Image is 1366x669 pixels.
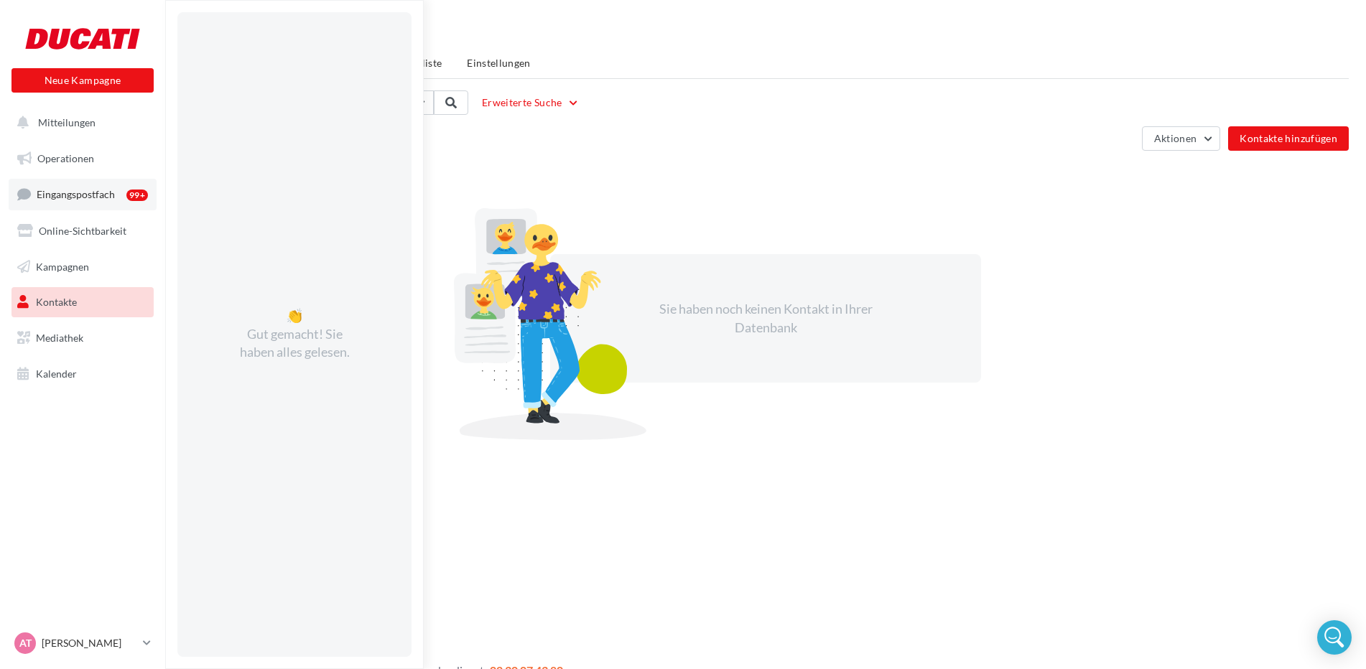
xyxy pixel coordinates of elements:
[39,225,126,237] span: Online-Sichtbarkeit
[9,179,157,210] a: Eingangspostfach99+
[182,23,1349,45] h1: Kontakte
[38,116,96,128] span: Mitteilungen
[1317,620,1352,655] div: Open Intercom Messenger
[1142,126,1221,151] button: Aktionen
[37,188,115,200] span: Eingangspostfach
[36,368,77,380] span: Kalender
[42,636,137,650] p: [PERSON_NAME]
[1228,126,1349,151] button: Kontakte hinzufügen
[36,260,89,272] span: Kampagnen
[126,190,148,201] div: 99+
[9,108,151,138] button: Mitteilungen
[476,94,585,111] button: Erweiterte Suche
[19,636,32,650] span: AT
[642,300,889,337] div: Sie haben noch keinen Kontakt in Ihrer Datenbank
[9,216,157,246] a: Online-Sichtbarkeit
[9,323,157,353] a: Mediathek
[36,332,83,344] span: Mediathek
[1154,132,1197,144] span: Aktionen
[9,359,157,389] a: Kalender
[9,144,157,174] a: Operationen
[37,152,94,164] span: Operationen
[11,630,154,657] a: AT [PERSON_NAME]
[9,287,157,317] a: Kontakte
[467,57,531,69] span: Einstellungen
[11,68,154,93] button: Neue Kampagne
[9,252,157,282] a: Kampagnen
[36,296,77,308] span: Kontakte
